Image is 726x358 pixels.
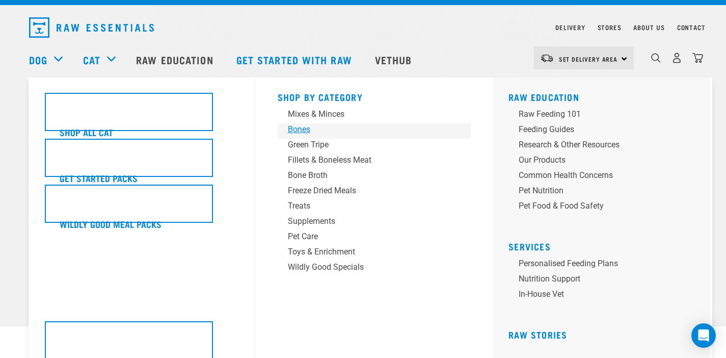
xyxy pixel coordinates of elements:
[508,139,702,154] a: Research & Other Resources
[508,123,702,139] a: Feeding Guides
[45,185,238,231] a: Wildly Good Meal Packs
[508,273,702,288] a: Nutrition Support
[60,125,113,139] h5: Shop All Cat
[288,123,447,136] div: Bones
[21,13,706,42] nav: dropdown navigation
[288,200,447,212] div: Treats
[288,231,447,243] div: Pet Care
[508,288,702,303] a: In-house vet
[288,185,447,197] div: Freeze Dried Meals
[45,93,238,139] a: Shop All Cat
[60,217,162,231] h5: Wildly Good Meal Packs
[677,25,706,29] a: Contact
[633,25,664,29] a: About Us
[508,200,702,215] a: Pet Food & Food Safety
[288,246,447,258] div: Toys & Enrichment
[508,169,702,185] a: Common Health Concerns
[288,139,447,151] div: Green Tripe
[692,53,703,63] img: home-icon@2x.png
[278,215,471,231] a: Supplements
[278,185,471,200] a: Freeze Dried Meals
[671,53,682,63] img: user.png
[278,154,471,169] a: Fillets & Boneless Meat
[540,54,554,63] img: van-moving.png
[226,39,365,80] a: Get started with Raw
[45,139,238,185] a: Get Started Packs
[278,231,471,246] a: Pet Care
[29,52,47,67] a: Dog
[278,246,471,261] a: Toys & Enrichment
[559,57,618,61] span: Set Delivery Area
[508,241,702,249] h5: Services
[519,139,678,151] div: Research & Other Resources
[29,17,154,38] img: Raw Essentials Logo
[278,169,471,185] a: Bone Broth
[278,92,471,100] h5: Shop By Category
[288,261,447,273] div: Wildly Good Specials
[519,200,678,212] div: Pet Food & Food Safety
[508,94,579,99] a: Raw Education
[519,185,678,197] div: Pet Nutrition
[288,154,447,166] div: Fillets & Boneless Meat
[651,53,661,63] img: home-icon-1@2x.png
[508,258,702,273] a: Personalised Feeding Plans
[278,261,471,276] a: Wildly Good Specials
[288,215,447,227] div: Supplements
[508,185,702,200] a: Pet Nutrition
[508,154,702,169] a: Our Products
[555,25,585,29] a: Delivery
[278,123,471,139] a: Bones
[365,39,425,80] a: Vethub
[126,39,226,80] a: Raw Education
[288,108,447,120] div: Mixes & Minces
[519,169,678,182] div: Common Health Concerns
[278,108,471,123] a: Mixes & Minces
[288,169,447,182] div: Bone Broth
[519,154,678,166] div: Our Products
[60,171,138,185] h5: Get Started Packs
[508,332,567,337] a: Raw Stories
[519,123,678,136] div: Feeding Guides
[278,139,471,154] a: Green Tripe
[508,108,702,123] a: Raw Feeding 101
[691,323,716,348] div: Open Intercom Messenger
[598,25,622,29] a: Stores
[278,200,471,215] a: Treats
[519,108,678,120] div: Raw Feeding 101
[83,52,100,67] a: Cat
